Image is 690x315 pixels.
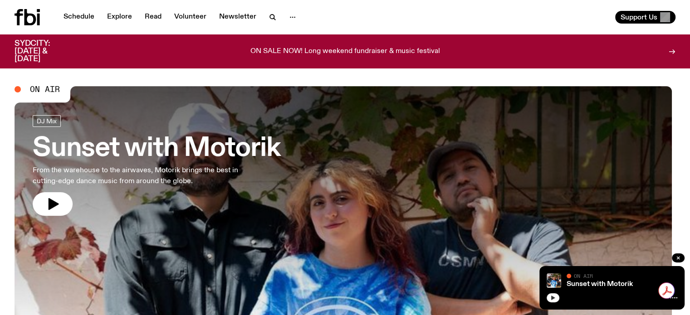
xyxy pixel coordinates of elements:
[30,85,60,93] span: On Air
[169,11,212,24] a: Volunteer
[574,273,593,279] span: On Air
[621,13,657,21] span: Support Us
[33,115,61,127] a: DJ Mix
[139,11,167,24] a: Read
[15,40,73,63] h3: SYDCITY: [DATE] & [DATE]
[567,281,633,288] a: Sunset with Motorik
[547,273,561,288] img: Andrew, Reenie, and Pat stand in a row, smiling at the camera, in dappled light with a vine leafe...
[37,117,57,124] span: DJ Mix
[58,11,100,24] a: Schedule
[33,115,280,216] a: Sunset with MotorikFrom the warehouse to the airwaves, Motorik brings the best in cutting-edge da...
[615,11,675,24] button: Support Us
[214,11,262,24] a: Newsletter
[33,165,265,187] p: From the warehouse to the airwaves, Motorik brings the best in cutting-edge dance music from arou...
[102,11,137,24] a: Explore
[33,136,280,161] h3: Sunset with Motorik
[250,48,440,56] p: ON SALE NOW! Long weekend fundraiser & music festival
